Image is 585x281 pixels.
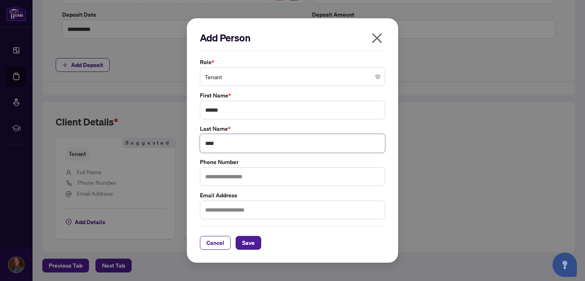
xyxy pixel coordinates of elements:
[200,31,385,44] h2: Add Person
[242,236,255,249] span: Save
[370,32,383,45] span: close
[200,191,385,200] label: Email Address
[200,236,231,250] button: Cancel
[200,124,385,133] label: Last Name
[206,236,224,249] span: Cancel
[200,158,385,166] label: Phone Number
[552,253,577,277] button: Open asap
[236,236,261,250] button: Save
[205,69,380,84] span: Tenant
[200,91,385,100] label: First Name
[200,58,385,67] label: Role
[375,74,380,79] span: close-circle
